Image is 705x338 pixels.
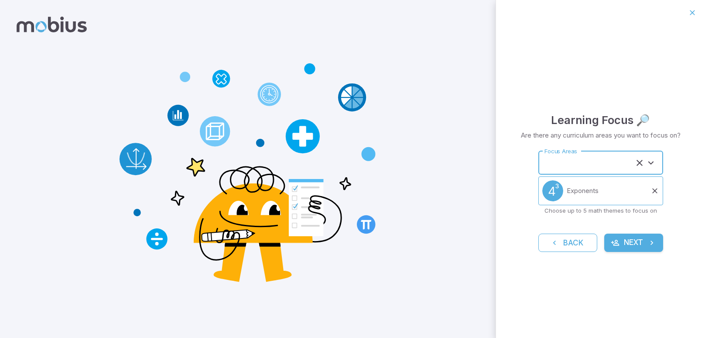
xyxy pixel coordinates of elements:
[538,234,597,252] button: Back
[551,111,650,129] h4: Learning Focus 🔎
[521,131,681,140] p: Are there any curriculum areas you want to focus on?
[538,176,663,205] li: Click to remove
[544,207,657,214] p: Choose up to 5 math themes to focus on
[645,157,657,169] button: Open
[544,147,577,155] label: Focus Areas
[567,186,599,196] p: Exponents
[633,157,646,169] button: Clear
[604,234,663,252] button: Next
[542,180,563,201] div: Exponents
[109,36,401,299] img: student_5-illustration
